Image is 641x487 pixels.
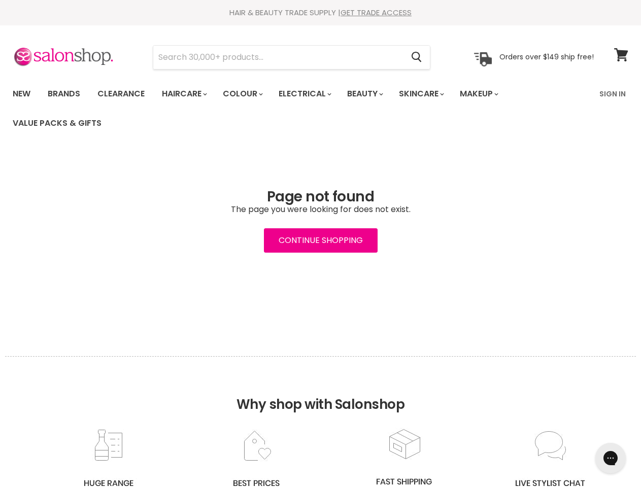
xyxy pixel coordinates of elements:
[13,189,628,205] h1: Page not found
[40,83,88,105] a: Brands
[215,83,269,105] a: Colour
[5,83,38,105] a: New
[403,46,430,69] button: Search
[499,52,594,61] p: Orders over $149 ship free!
[593,83,632,105] a: Sign In
[5,79,593,138] ul: Main menu
[452,83,504,105] a: Makeup
[590,439,631,477] iframe: Gorgias live chat messenger
[153,45,430,69] form: Product
[90,83,152,105] a: Clearance
[271,83,338,105] a: Electrical
[154,83,213,105] a: Haircare
[264,228,378,253] a: Continue Shopping
[341,7,412,18] a: GET TRADE ACCESS
[153,46,403,69] input: Search
[5,356,636,428] h2: Why shop with Salonshop
[391,83,450,105] a: Skincare
[13,205,628,214] p: The page you were looking for does not exist.
[5,113,109,134] a: Value Packs & Gifts
[340,83,389,105] a: Beauty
